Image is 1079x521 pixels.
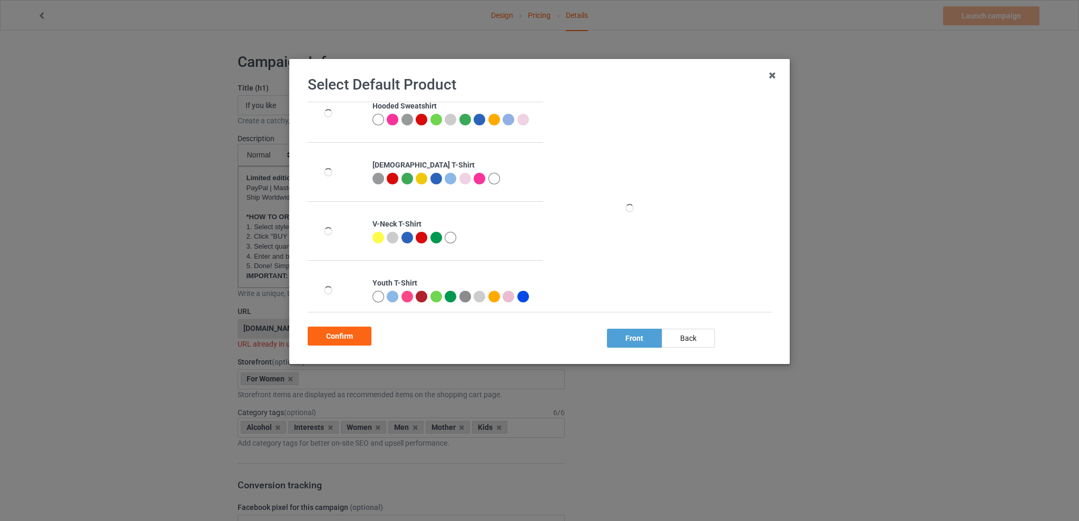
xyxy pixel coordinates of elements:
img: heather_texture.png [459,291,471,302]
h1: Select Default Product [308,75,771,94]
div: Hooded Sweatshirt [372,101,537,112]
div: front [607,329,662,348]
div: Youth T-Shirt [372,278,537,289]
div: V-Neck T-Shirt [372,219,537,230]
div: back [662,329,715,348]
div: Confirm [308,327,371,346]
div: [DEMOGRAPHIC_DATA] T-Shirt [372,160,537,171]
